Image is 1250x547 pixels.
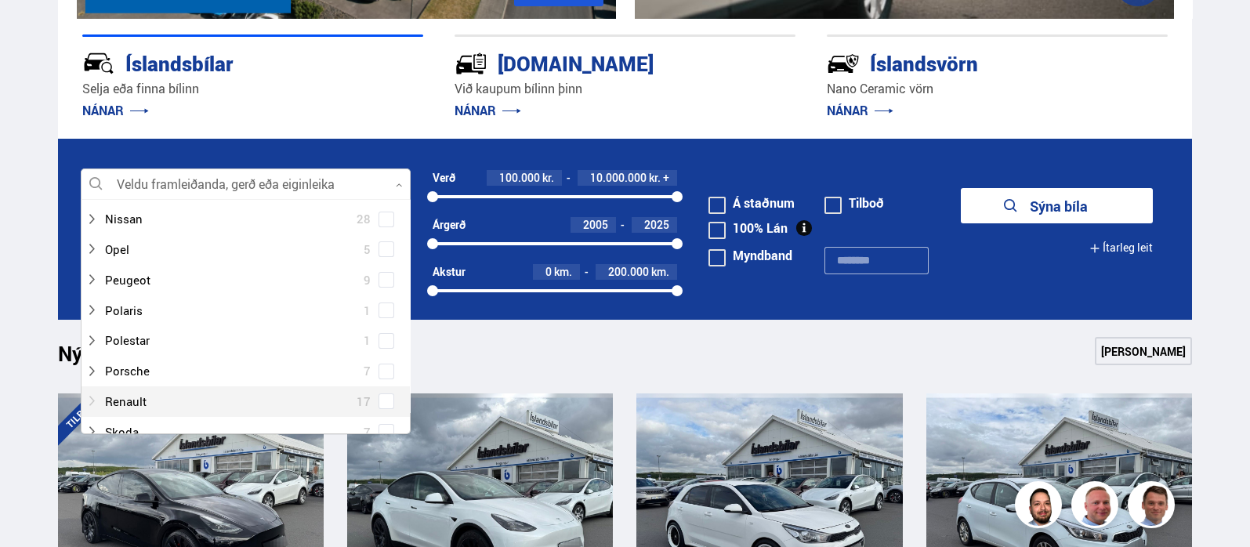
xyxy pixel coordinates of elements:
[364,299,371,322] span: 1
[708,222,788,234] label: 100% Lán
[82,80,423,98] p: Selja eða finna bílinn
[357,208,371,230] span: 28
[554,266,572,278] span: km.
[455,47,487,80] img: tr5P-W3DuiFaO7aO.svg
[590,170,647,185] span: 10.000.000
[1074,484,1121,531] img: siFngHWaQ9KaOqBr.png
[364,421,371,444] span: 7
[455,49,740,76] div: [DOMAIN_NAME]
[82,102,149,119] a: NÁNAR
[1095,337,1192,365] a: [PERSON_NAME]
[1017,484,1064,531] img: nhp88E3Fdnt1Opn2.png
[644,217,669,232] span: 2025
[583,217,608,232] span: 2005
[455,80,795,98] p: Við kaupum bílinn þinn
[58,342,183,375] h1: Nýtt á skrá
[433,219,466,231] div: Árgerð
[433,172,455,184] div: Verð
[608,264,649,279] span: 200.000
[542,172,554,184] span: kr.
[708,249,792,262] label: Myndband
[357,390,371,413] span: 17
[433,266,466,278] div: Akstur
[13,6,60,53] button: Open LiveChat chat widget
[827,49,1112,76] div: Íslandsvörn
[545,264,552,279] span: 0
[1130,484,1177,531] img: FbJEzSuNWCJXmdc-.webp
[364,238,371,261] span: 5
[364,360,371,382] span: 7
[649,172,661,184] span: kr.
[961,188,1153,223] button: Sýna bíla
[827,102,893,119] a: NÁNAR
[651,266,669,278] span: km.
[364,329,371,352] span: 1
[708,197,795,209] label: Á staðnum
[827,80,1168,98] p: Nano Ceramic vörn
[499,170,540,185] span: 100.000
[1089,230,1153,266] button: Ítarleg leit
[824,197,884,209] label: Tilboð
[663,172,669,184] span: +
[82,49,368,76] div: Íslandsbílar
[82,47,115,80] img: JRvxyua_JYH6wB4c.svg
[455,102,521,119] a: NÁNAR
[364,269,371,292] span: 9
[827,47,860,80] img: -Svtn6bYgwAsiwNX.svg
